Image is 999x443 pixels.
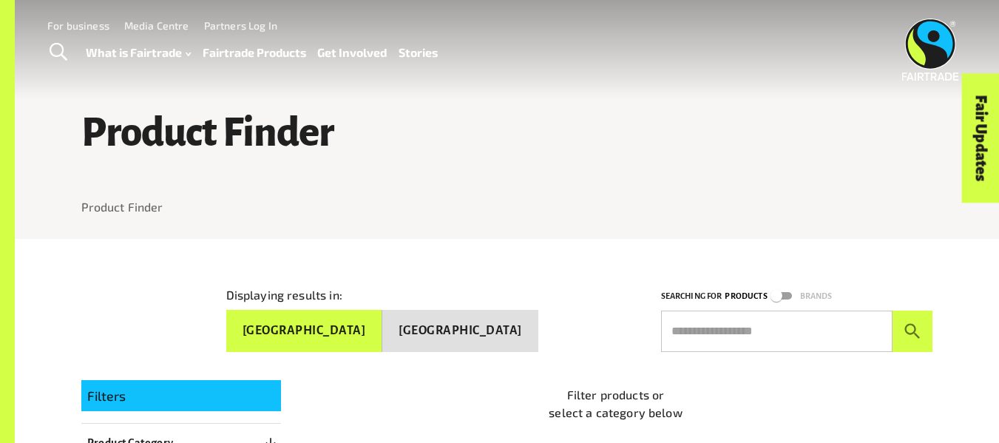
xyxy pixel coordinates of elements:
[382,310,538,351] button: [GEOGRAPHIC_DATA]
[902,18,959,81] img: Fairtrade Australia New Zealand logo
[40,34,76,71] a: Toggle Search
[299,386,933,422] p: Filter products or select a category below
[47,19,109,32] a: For business
[86,42,191,64] a: What is Fairtrade
[317,42,387,64] a: Get Involved
[81,198,933,216] nav: breadcrumb
[800,289,833,303] p: Brands
[203,42,306,64] a: Fairtrade Products
[124,19,189,32] a: Media Centre
[226,310,383,351] button: [GEOGRAPHIC_DATA]
[226,286,342,304] p: Displaying results in:
[725,289,767,303] p: Products
[81,111,933,155] h1: Product Finder
[661,289,722,303] p: Searching for
[204,19,277,32] a: Partners Log In
[87,386,275,405] p: Filters
[399,42,438,64] a: Stories
[81,200,163,214] a: Product Finder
